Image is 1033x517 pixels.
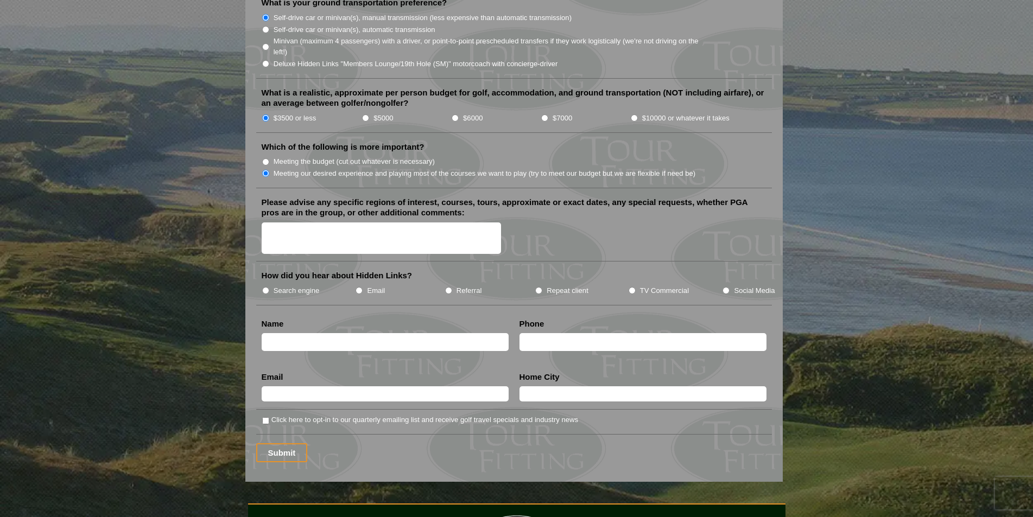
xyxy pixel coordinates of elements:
[519,318,544,329] label: Phone
[274,36,710,57] label: Minivan (maximum 4 passengers) with a driver, or point-to-point prescheduled transfers if they wo...
[262,142,424,152] label: Which of the following is more important?
[256,443,308,462] input: Submit
[274,168,696,179] label: Meeting our desired experience and playing most of the courses we want to play (try to meet our b...
[519,372,560,382] label: Home City
[262,318,284,329] label: Name
[640,285,689,296] label: TV Commercial
[367,285,385,296] label: Email
[274,285,320,296] label: Search engine
[457,285,482,296] label: Referral
[274,12,572,23] label: Self-drive car or minivan(s), manual transmission (less expensive than automatic transmission)
[734,285,775,296] label: Social Media
[262,87,766,108] label: What is a realistic, approximate per person budget for golf, accommodation, and ground transporta...
[373,113,393,124] label: $5000
[271,414,578,425] label: Click here to opt-in to our quarterly emailing list and receive golf travel specials and industry...
[274,24,435,35] label: Self-drive car or minivan(s), automatic transmission
[262,270,413,281] label: How did you hear about Hidden Links?
[262,372,283,382] label: Email
[547,285,588,296] label: Repeat client
[262,197,766,218] label: Please advise any specific regions of interest, courses, tours, approximate or exact dates, any s...
[274,156,435,167] label: Meeting the budget (cut out whatever is necessary)
[274,113,316,124] label: $3500 or less
[463,113,483,124] label: $6000
[642,113,730,124] label: $10000 or whatever it takes
[553,113,572,124] label: $7000
[274,59,558,69] label: Deluxe Hidden Links "Members Lounge/19th Hole (SM)" motorcoach with concierge-driver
